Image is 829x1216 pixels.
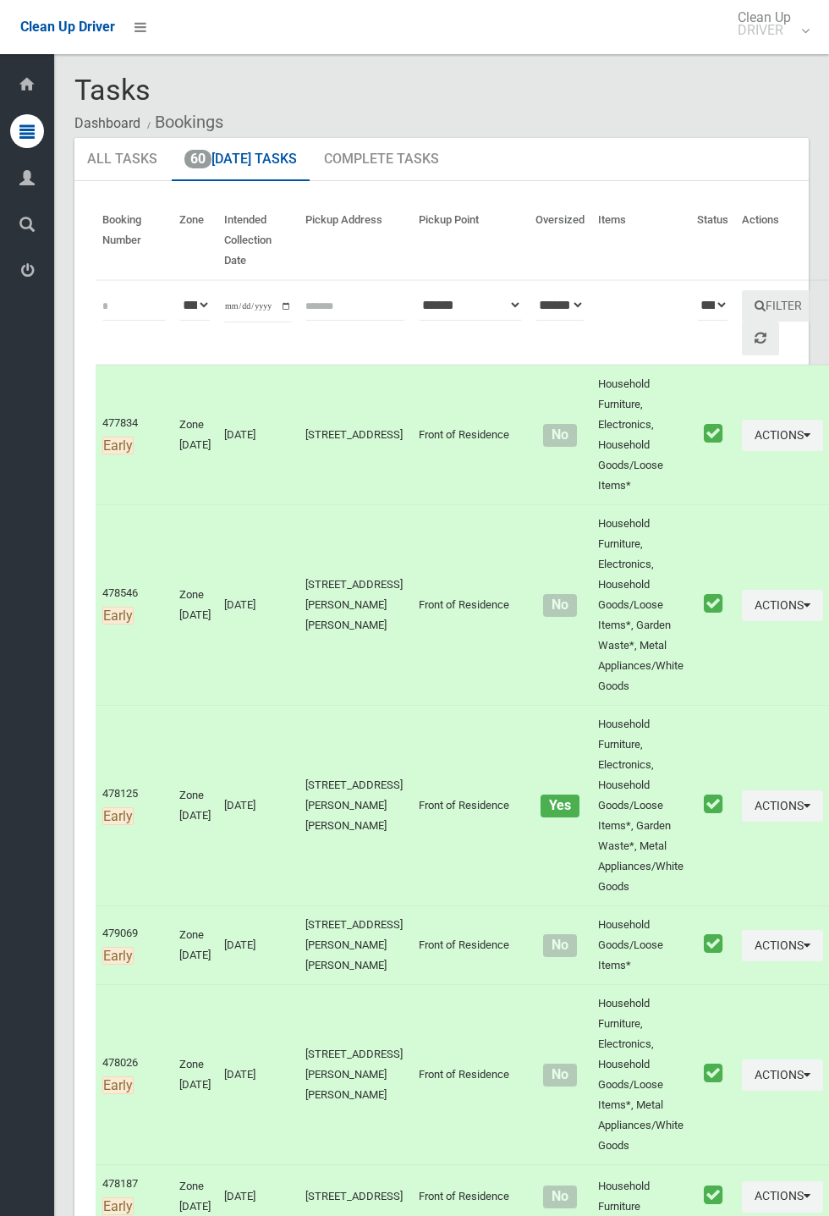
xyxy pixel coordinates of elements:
[543,594,576,617] span: No
[742,930,823,961] button: Actions
[299,201,412,280] th: Pickup Address
[172,138,310,182] a: 60[DATE] Tasks
[173,985,217,1165] td: Zone [DATE]
[543,1186,576,1208] span: No
[96,365,173,505] td: 477834
[535,1190,585,1204] h4: Normal sized
[217,706,299,906] td: [DATE]
[591,365,690,505] td: Household Furniture, Electronics, Household Goods/Loose Items*
[173,365,217,505] td: Zone [DATE]
[742,290,815,322] button: Filter
[96,706,173,906] td: 478125
[217,505,299,706] td: [DATE]
[102,1076,134,1094] span: Early
[535,598,585,613] h4: Normal sized
[299,985,412,1165] td: [STREET_ADDRESS][PERSON_NAME][PERSON_NAME]
[704,933,722,955] i: Booking marked as collected.
[217,906,299,985] td: [DATE]
[704,592,722,614] i: Booking marked as collected.
[217,985,299,1165] td: [DATE]
[20,14,115,40] a: Clean Up Driver
[217,365,299,505] td: [DATE]
[742,1059,823,1091] button: Actions
[591,201,690,280] th: Items
[102,607,134,625] span: Early
[591,706,690,906] td: Household Furniture, Electronics, Household Goods/Loose Items*, Garden Waste*, Metal Appliances/W...
[173,906,217,985] td: Zone [DATE]
[96,201,173,280] th: Booking Number
[184,150,211,168] span: 60
[412,706,529,906] td: Front of Residence
[412,505,529,706] td: Front of Residence
[412,985,529,1165] td: Front of Residence
[412,201,529,280] th: Pickup Point
[535,938,585,953] h4: Normal sized
[96,985,173,1165] td: 478026
[535,799,585,813] h4: Oversized
[742,790,823,822] button: Actions
[299,706,412,906] td: [STREET_ADDRESS][PERSON_NAME][PERSON_NAME]
[591,906,690,985] td: Household Goods/Loose Items*
[704,793,722,815] i: Booking marked as collected.
[543,1064,576,1087] span: No
[96,906,173,985] td: 479069
[412,365,529,505] td: Front of Residence
[529,201,591,280] th: Oversized
[299,505,412,706] td: [STREET_ADDRESS][PERSON_NAME][PERSON_NAME]
[299,365,412,505] td: [STREET_ADDRESS]
[690,201,735,280] th: Status
[704,1062,722,1084] i: Booking marked as collected.
[143,107,223,138] li: Bookings
[311,138,452,182] a: Complete Tasks
[541,795,579,817] span: Yes
[742,1181,823,1213] button: Actions
[173,201,217,280] th: Zone
[543,934,576,957] span: No
[535,428,585,443] h4: Normal sized
[217,201,299,280] th: Intended Collection Date
[173,706,217,906] td: Zone [DATE]
[729,11,808,36] span: Clean Up
[704,1184,722,1206] i: Booking marked as collected.
[535,1068,585,1082] h4: Normal sized
[20,19,115,35] span: Clean Up Driver
[299,906,412,985] td: [STREET_ADDRESS][PERSON_NAME][PERSON_NAME]
[102,807,134,825] span: Early
[74,115,140,131] a: Dashboard
[543,424,576,447] span: No
[96,505,173,706] td: 478546
[742,420,823,451] button: Actions
[742,590,823,621] button: Actions
[591,985,690,1165] td: Household Furniture, Electronics, Household Goods/Loose Items*, Metal Appliances/White Goods
[74,138,170,182] a: All Tasks
[102,437,134,454] span: Early
[102,1197,134,1215] span: Early
[173,505,217,706] td: Zone [DATE]
[74,73,151,107] span: Tasks
[412,906,529,985] td: Front of Residence
[704,422,722,444] i: Booking marked as collected.
[102,947,134,965] span: Early
[738,24,791,36] small: DRIVER
[591,505,690,706] td: Household Furniture, Electronics, Household Goods/Loose Items*, Garden Waste*, Metal Appliances/W...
